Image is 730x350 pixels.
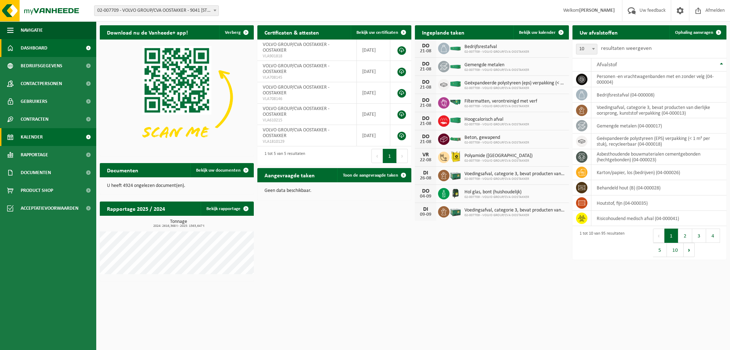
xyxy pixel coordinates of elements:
[418,170,433,176] div: DI
[397,149,408,163] button: Next
[418,140,433,145] div: 21-08
[21,57,62,75] span: Bedrijfsgegevens
[418,152,433,158] div: VR
[418,43,433,49] div: DO
[418,116,433,121] div: DO
[464,208,565,213] span: Voedingsafval, categorie 3, bevat producten van dierlijke oorsprong, kunststof v...
[653,229,664,243] button: Previous
[263,42,329,53] span: VOLVO GROUP/CVA OOSTAKKER - OOSTAKKER
[21,21,43,39] span: Navigatie
[418,121,433,126] div: 21-08
[103,224,254,228] span: 2024: 2616,368 t - 2025: 1563,647 t
[464,141,529,145] span: 02-007709 - VOLVO GROUP/CVA OOSTAKKER
[706,229,720,243] button: 4
[449,45,462,51] img: HK-XC-20-GN-00
[464,104,537,109] span: 02-007709 - VOLVO GROUP/CVA OOSTAKKER
[371,149,383,163] button: Previous
[464,86,565,90] span: 02-007709 - VOLVO GROUP/CVA OOSTAKKER
[449,99,462,105] img: HK-RS-14-GN-00
[513,25,568,40] a: Bekijk uw kalender
[21,128,43,146] span: Kalender
[351,25,411,40] a: Bekijk uw certificaten
[94,5,219,16] span: 02-007709 - VOLVO GROUP/CVA OOSTAKKER - 9041 OOSTAKKER, SMALLEHEERWEG 31
[464,99,537,104] span: Filtermatten, verontreinigd met verf
[418,79,433,85] div: DO
[418,194,433,199] div: 04-09
[449,205,462,217] img: PB-LB-0680-HPE-GN-01
[263,127,329,139] span: VOLVO GROUP/CVA OOSTAKKER - OOSTAKKER
[449,117,462,124] img: HK-XC-40-GN-00
[94,6,219,16] span: 02-007709 - VOLVO GROUP/CVA OOSTAKKER - 9041 OOSTAKKER, SMALLEHEERWEG 31
[107,183,247,188] p: U heeft 4924 ongelezen document(en).
[357,61,390,82] td: [DATE]
[21,110,48,128] span: Contracten
[591,118,726,134] td: gemengde metalen (04-000017)
[464,171,565,177] span: Voedingsafval, categorie 3, bevat producten van dierlijke oorsprong, kunststof v...
[591,149,726,165] td: asbesthoudende bouwmaterialen cementgebonden (hechtgebonden) (04-000023)
[667,243,684,257] button: 10
[263,106,329,117] span: VOLVO GROUP/CVA OOSTAKKER - OOSTAKKER
[418,61,433,67] div: DO
[100,202,172,215] h2: Rapportage 2025 / 2024
[383,149,397,163] button: 1
[100,40,254,155] img: Download de VHEPlus App
[449,81,462,87] img: HK-XC-40-GN-00
[449,169,462,181] img: PB-LB-0680-HPE-GN-01
[591,103,726,118] td: voedingsafval, categorie 3, bevat producten van dierlijke oorsprong, kunststof verpakking (04-000...
[464,62,529,68] span: Gemengde metalen
[464,50,529,54] span: 02-007709 - VOLVO GROUP/CVA OOSTAKKER
[21,75,62,93] span: Contactpersonen
[591,180,726,195] td: behandeld hout (B) (04-000028)
[418,103,433,108] div: 21-08
[263,53,351,59] span: VLA901818
[100,25,195,39] h2: Download nu de Vanheede+ app!
[21,93,47,110] span: Gebruikers
[357,82,390,104] td: [DATE]
[263,96,351,102] span: VLA708146
[669,25,726,40] a: Ophaling aanvragen
[21,164,51,182] span: Documenten
[576,44,597,54] span: 10
[337,168,411,182] a: Toon de aangevraagde taken
[418,188,433,194] div: DO
[449,135,462,142] img: HK-XC-10-GN-00
[464,117,529,122] span: Hoogcalorisch afval
[591,87,726,103] td: bedrijfsrestafval (04-000008)
[418,49,433,54] div: 21-08
[263,75,351,80] span: VLA708145
[464,159,533,163] span: 02-007709 - VOLVO GROUP/CVA OOSTAKKER
[225,30,241,35] span: Verberg
[464,44,529,50] span: Bedrijfsrestafval
[418,207,433,212] div: DI
[572,25,625,39] h2: Uw afvalstoffen
[257,25,326,39] h2: Certificaten & attesten
[201,202,253,216] a: Bekijk rapportage
[576,44,597,54] span: 10
[21,182,53,199] span: Product Shop
[464,153,533,159] span: Polyamide ([GEOGRAPHIC_DATA])
[100,163,145,177] h2: Documenten
[21,199,78,217] span: Acceptatievoorwaarden
[597,62,617,68] span: Afvalstof
[591,195,726,211] td: houtstof, fijn (04-000035)
[261,148,305,164] div: 1 tot 5 van 5 resultaten
[684,243,695,257] button: Next
[591,165,726,180] td: karton/papier, los (bedrijven) (04-000026)
[464,177,565,181] span: 02-007709 - VOLVO GROUP/CVA OOSTAKKER
[664,229,678,243] button: 1
[464,213,565,218] span: 02-007709 - VOLVO GROUP/CVA OOSTAKKER
[692,229,706,243] button: 3
[357,104,390,125] td: [DATE]
[464,135,529,141] span: Beton, gewapend
[418,158,433,163] div: 22-08
[21,146,48,164] span: Rapportage
[464,122,529,127] span: 02-007709 - VOLVO GROUP/CVA OOSTAKKER
[678,229,692,243] button: 2
[196,168,241,173] span: Bekijk uw documenten
[418,176,433,181] div: 26-08
[449,187,462,199] img: CR-HR-1C-1000-PES-01
[591,134,726,149] td: geëxpandeerde polystyreen (EPS) verpakking (< 1 m² per stuk), recycleerbaar (04-000018)
[263,117,351,123] span: VLA610215
[591,72,726,87] td: personen -en vrachtwagenbanden met en zonder velg (04-000004)
[418,134,433,140] div: DO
